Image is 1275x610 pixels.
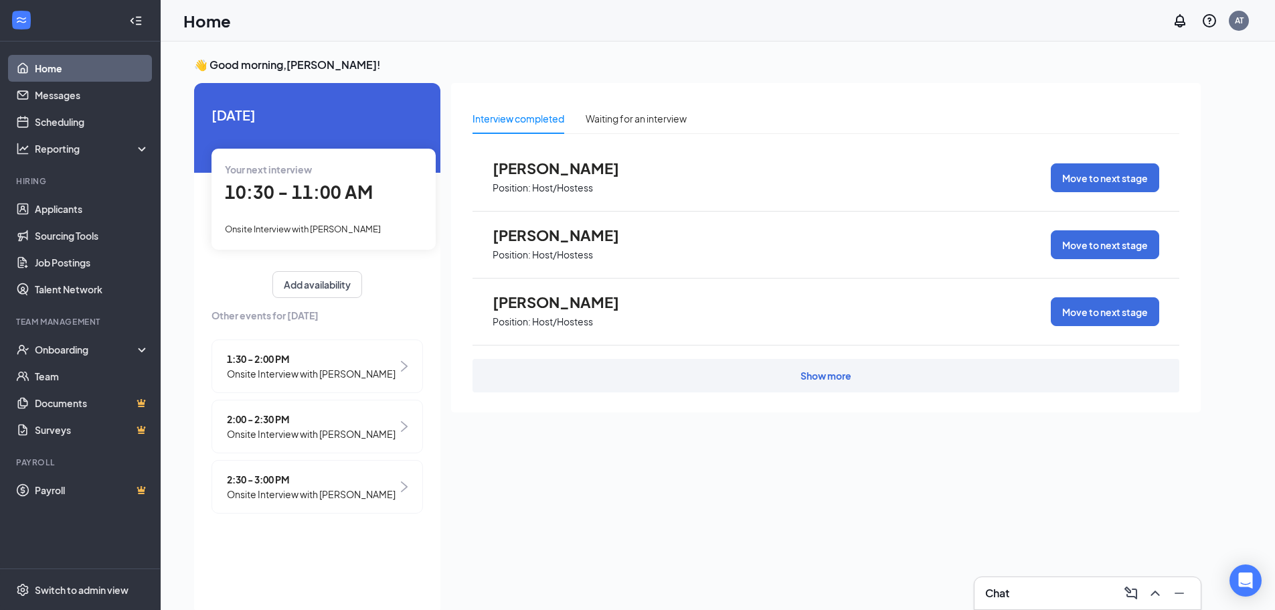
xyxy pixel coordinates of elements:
[800,369,851,382] div: Show more
[493,315,531,328] p: Position:
[225,163,312,175] span: Your next interview
[35,343,138,356] div: Onboarding
[272,271,362,298] button: Add availability
[35,390,149,416] a: DocumentsCrown
[35,416,149,443] a: SurveysCrown
[225,224,381,234] span: Onsite Interview with [PERSON_NAME]
[16,343,29,356] svg: UserCheck
[16,316,147,327] div: Team Management
[16,583,29,597] svg: Settings
[1144,583,1166,604] button: ChevronUp
[227,487,396,502] span: Onsite Interview with [PERSON_NAME]
[35,108,149,135] a: Scheduling
[1120,583,1142,604] button: ComposeMessage
[35,82,149,108] a: Messages
[1051,163,1159,192] button: Move to next stage
[532,248,593,261] p: Host/Hostess
[1172,13,1188,29] svg: Notifications
[1123,585,1139,601] svg: ComposeMessage
[1051,230,1159,259] button: Move to next stage
[227,427,396,441] span: Onsite Interview with [PERSON_NAME]
[493,181,531,194] p: Position:
[15,13,28,27] svg: WorkstreamLogo
[1147,585,1163,601] svg: ChevronUp
[493,248,531,261] p: Position:
[211,308,423,323] span: Other events for [DATE]
[1171,585,1187,601] svg: Minimize
[16,175,147,187] div: Hiring
[35,142,150,155] div: Reporting
[211,104,423,125] span: [DATE]
[129,14,143,27] svg: Collapse
[1229,564,1262,597] div: Open Intercom Messenger
[35,363,149,390] a: Team
[35,249,149,276] a: Job Postings
[16,457,147,468] div: Payroll
[194,58,1201,72] h3: 👋 Good morning, [PERSON_NAME] !
[227,412,396,427] span: 2:00 - 2:30 PM
[985,586,1009,601] h3: Chat
[1235,15,1244,26] div: AT
[493,226,640,244] span: [PERSON_NAME]
[35,222,149,249] a: Sourcing Tools
[532,315,593,328] p: Host/Hostess
[473,111,564,126] div: Interview completed
[1201,13,1217,29] svg: QuestionInfo
[227,352,396,366] span: 1:30 - 2:00 PM
[227,366,396,381] span: Onsite Interview with [PERSON_NAME]
[227,472,396,487] span: 2:30 - 3:00 PM
[35,276,149,303] a: Talent Network
[183,9,231,32] h1: Home
[493,293,640,311] span: [PERSON_NAME]
[35,477,149,504] a: PayrollCrown
[1051,297,1159,326] button: Move to next stage
[493,159,640,177] span: [PERSON_NAME]
[1169,583,1190,604] button: Minimize
[225,181,373,203] span: 10:30 - 11:00 AM
[532,181,593,194] p: Host/Hostess
[35,583,129,597] div: Switch to admin view
[586,111,687,126] div: Waiting for an interview
[35,55,149,82] a: Home
[35,196,149,222] a: Applicants
[16,142,29,155] svg: Analysis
